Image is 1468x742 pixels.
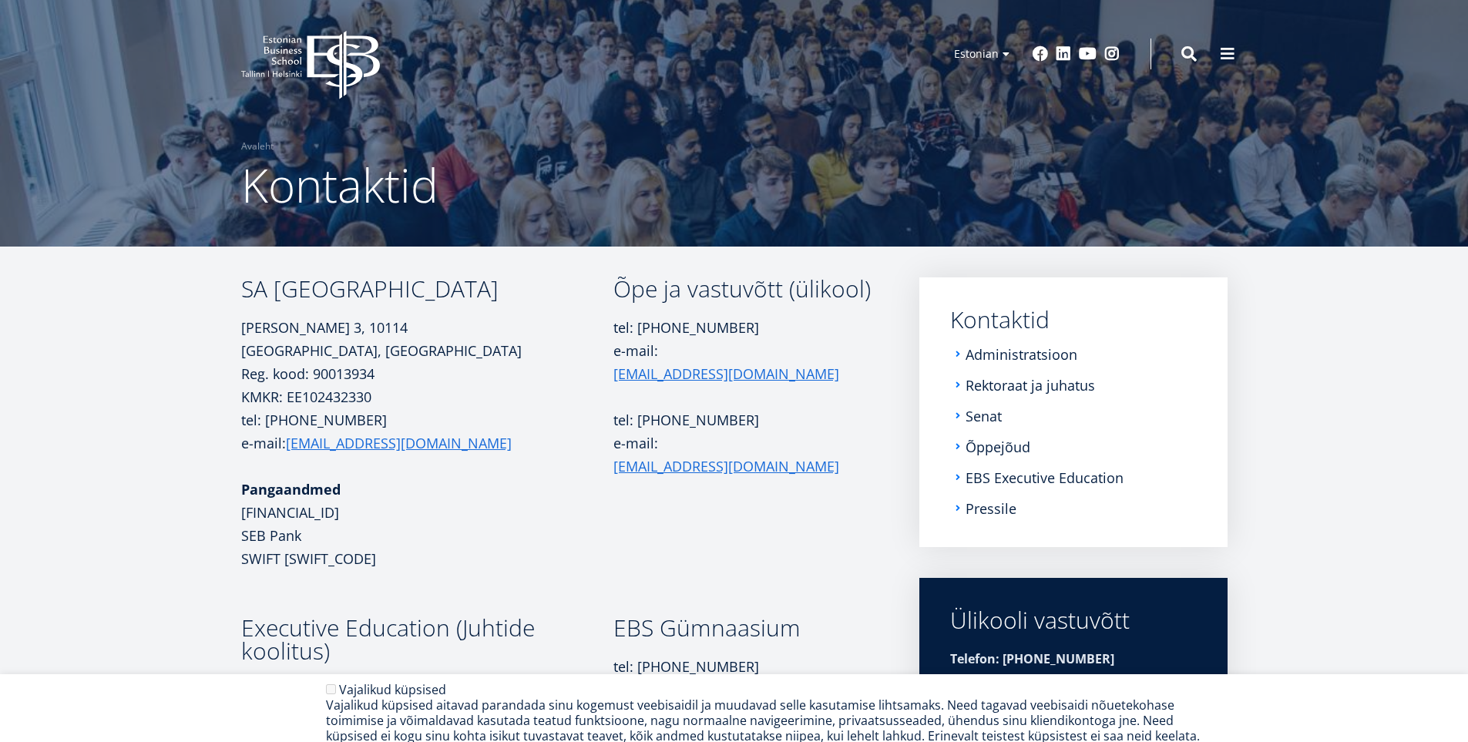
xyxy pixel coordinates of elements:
[966,439,1030,455] a: Õppejõud
[613,277,875,300] h3: Õpe ja vastuvõtt (ülikool)
[1033,46,1048,62] a: Facebook
[966,408,1002,424] a: Senat
[966,470,1124,485] a: EBS Executive Education
[950,609,1197,632] div: Ülikooli vastuvõtt
[613,655,875,724] p: tel: [PHONE_NUMBER] e-mail:
[966,347,1077,362] a: Administratsioon
[241,480,341,499] strong: Pangaandmed
[241,153,438,217] span: Kontaktid
[1056,46,1071,62] a: Linkedin
[950,650,1114,667] strong: Telefon: [PHONE_NUMBER]
[241,277,613,300] h3: SA [GEOGRAPHIC_DATA]
[613,431,875,478] p: e-mail:
[613,408,875,431] p: tel: [PHONE_NUMBER]
[241,408,613,455] p: tel: [PHONE_NUMBER] e-mail:
[241,316,613,385] p: [PERSON_NAME] 3, 10114 [GEOGRAPHIC_DATA], [GEOGRAPHIC_DATA] Reg. kood: 90013934
[613,316,875,385] p: tel: [PHONE_NUMBER] e-mail:
[241,616,613,663] h3: Executive Education (Juhtide koolitus)
[1079,46,1097,62] a: Youtube
[966,378,1095,393] a: Rektoraat ja juhatus
[966,501,1016,516] a: Pressile
[286,431,512,455] a: [EMAIL_ADDRESS][DOMAIN_NAME]
[950,308,1197,331] a: Kontaktid
[339,681,446,698] label: Vajalikud küpsised
[1104,46,1120,62] a: Instagram
[241,478,613,570] p: [FINANCIAL_ID] SEB Pank SWIFT [SWIFT_CODE]
[241,385,613,408] p: KMKR: EE102432330
[241,139,274,154] a: Avaleht
[613,362,839,385] a: [EMAIL_ADDRESS][DOMAIN_NAME]
[613,455,839,478] a: [EMAIL_ADDRESS][DOMAIN_NAME]
[613,616,875,640] h3: EBS Gümnaasium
